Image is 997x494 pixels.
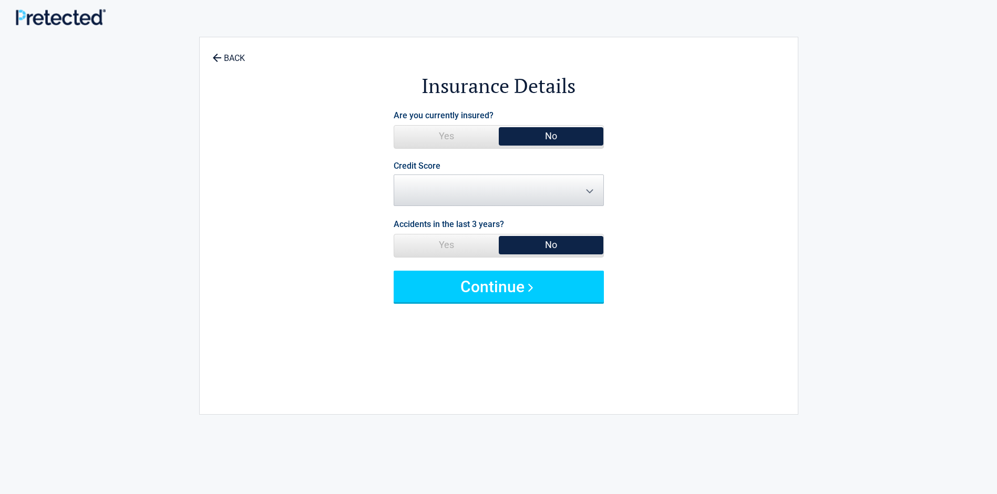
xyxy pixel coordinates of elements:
a: BACK [210,44,247,63]
label: Are you currently insured? [394,108,494,122]
span: No [499,234,603,255]
label: Accidents in the last 3 years? [394,217,504,231]
button: Continue [394,271,604,302]
img: Main Logo [16,9,106,25]
span: Yes [394,126,499,147]
h2: Insurance Details [258,73,740,99]
span: No [499,126,603,147]
span: Yes [394,234,499,255]
label: Credit Score [394,162,440,170]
